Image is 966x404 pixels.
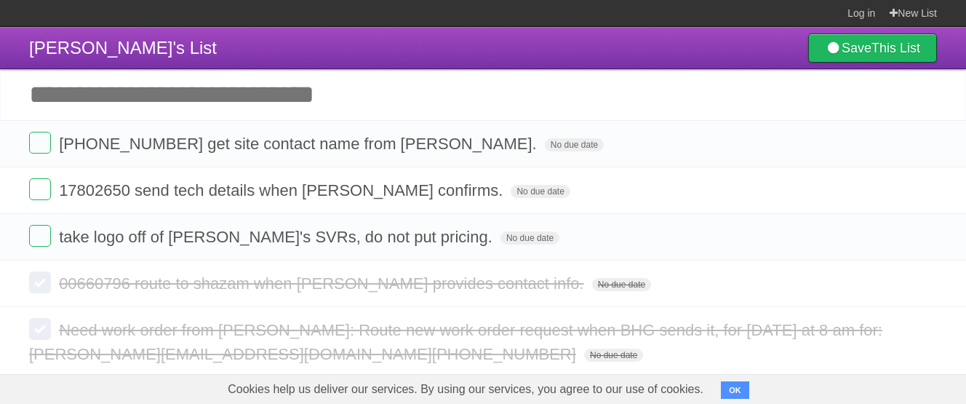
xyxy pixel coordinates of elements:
label: Done [29,132,51,154]
span: No due date [511,185,570,198]
span: Need work order from [PERSON_NAME]: Route new work order request when BHG sends it, for [DATE] at... [29,321,882,363]
span: [PERSON_NAME]'s List [29,38,217,58]
span: No due date [500,231,559,245]
label: Done [29,225,51,247]
a: SaveThis List [808,33,937,63]
span: take logo off of [PERSON_NAME]'s SVRs, do not put pricing. [59,228,496,246]
label: Done [29,272,51,293]
label: Done [29,318,51,340]
span: No due date [545,138,604,151]
span: No due date [592,278,651,291]
button: OK [721,381,749,399]
label: Done [29,178,51,200]
span: 17802650 send tech details when [PERSON_NAME] confirms. [59,181,506,199]
span: Cookies help us deliver our services. By using our services, you agree to our use of cookies. [213,375,718,404]
span: No due date [584,349,643,362]
span: [PHONE_NUMBER] get site contact name from [PERSON_NAME]. [59,135,540,153]
b: This List [871,41,920,55]
span: 00660796 route to shazam when [PERSON_NAME] provides contact info. [59,274,588,293]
